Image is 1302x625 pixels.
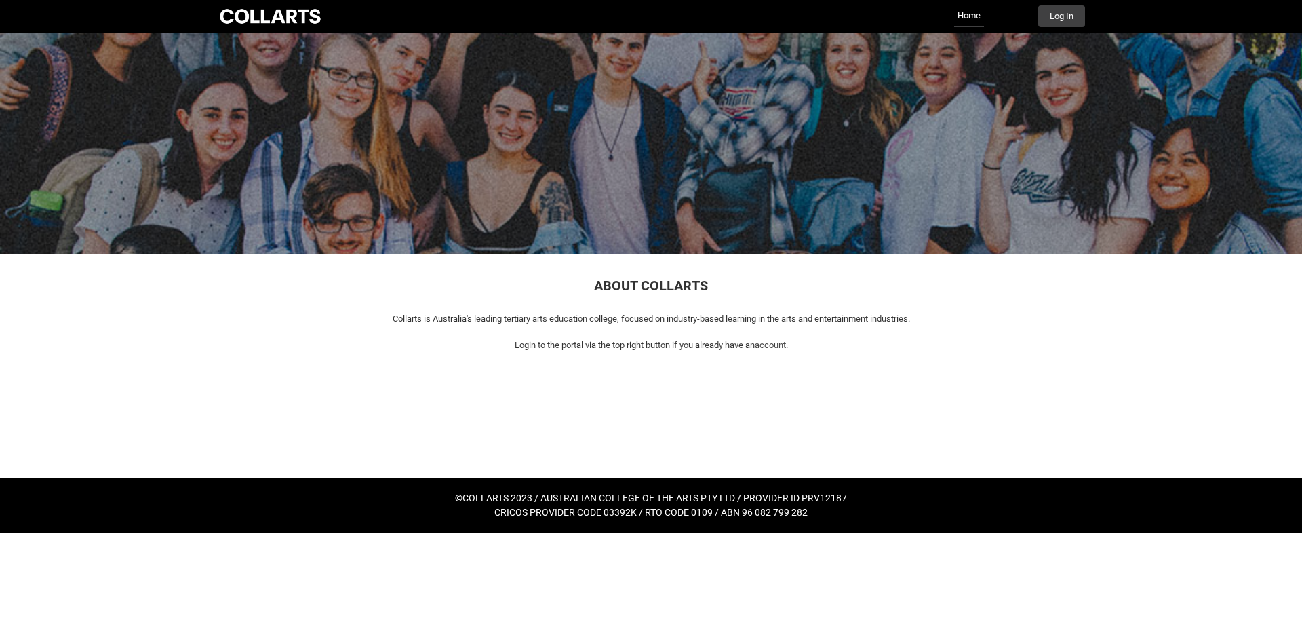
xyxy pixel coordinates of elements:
[954,5,984,27] a: Home
[225,339,1077,352] p: Login to the portal via the top right button if you already have an
[1038,5,1085,27] button: Log In
[225,312,1077,326] p: Collarts is Australia's leading tertiary arts education college, focused on industry-based learni...
[755,340,788,350] span: account.
[594,278,708,294] span: ABOUT COLLARTS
